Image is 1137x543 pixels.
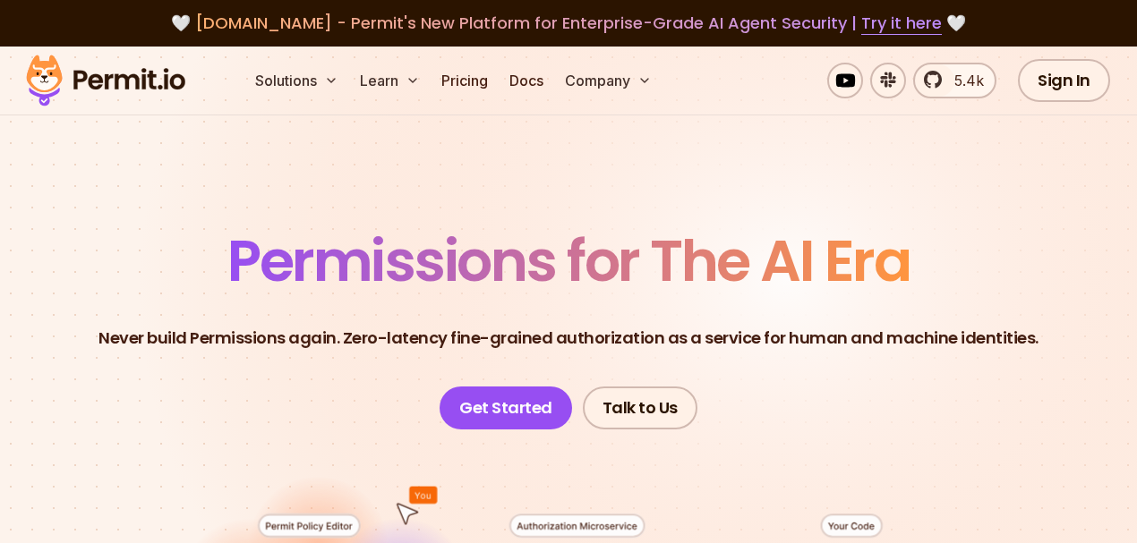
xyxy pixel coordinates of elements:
a: 5.4k [913,63,996,98]
span: [DOMAIN_NAME] - Permit's New Platform for Enterprise-Grade AI Agent Security | [195,12,942,34]
a: Try it here [861,12,942,35]
img: Permit logo [18,50,193,111]
a: Pricing [434,63,495,98]
button: Learn [353,63,427,98]
span: Permissions for The AI Era [227,221,910,301]
button: Solutions [248,63,346,98]
a: Sign In [1018,59,1110,102]
p: Never build Permissions again. Zero-latency fine-grained authorization as a service for human and... [98,326,1039,351]
span: 5.4k [944,70,984,91]
button: Company [558,63,659,98]
a: Docs [502,63,551,98]
div: 🤍 🤍 [43,11,1094,36]
a: Get Started [440,386,572,429]
a: Talk to Us [583,386,697,429]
